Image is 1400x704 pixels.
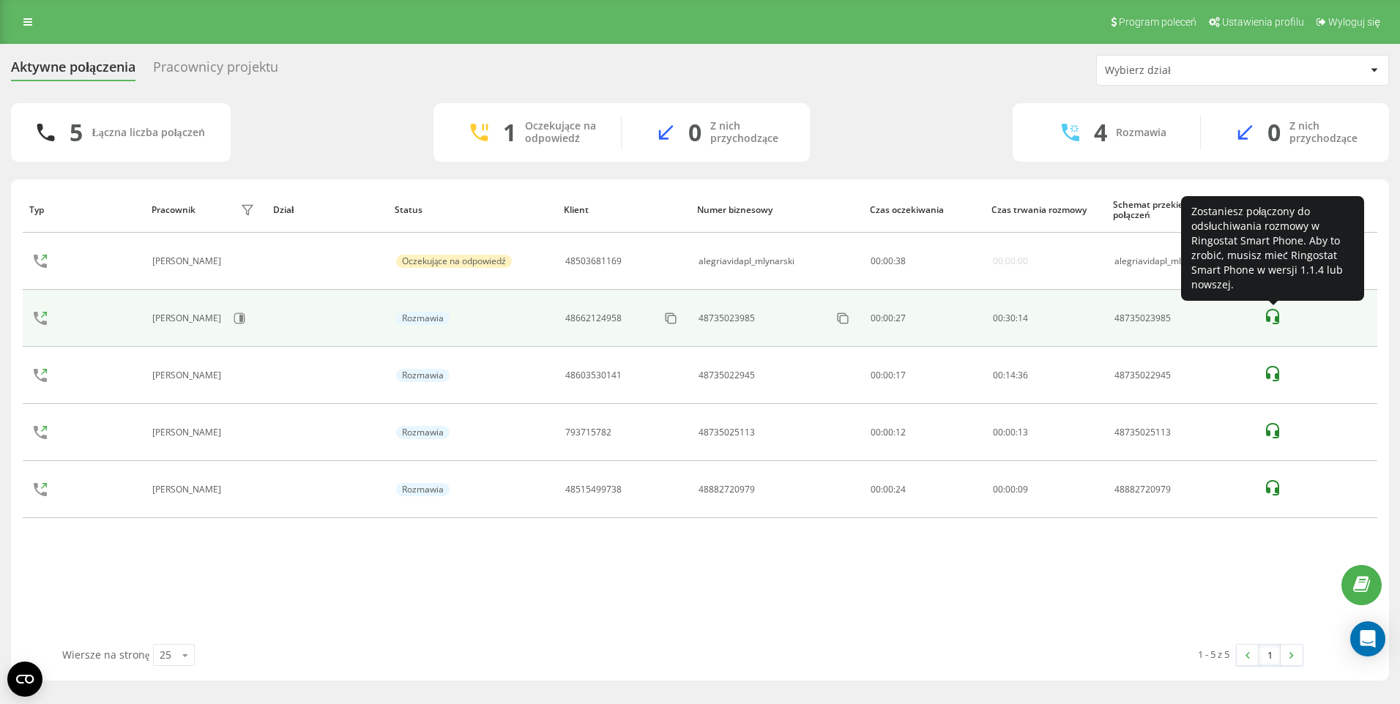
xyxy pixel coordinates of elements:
div: 1 [503,119,516,146]
div: 48735022945 [1114,370,1248,381]
span: 00 [993,426,1003,438]
div: alegriavidapl_mlynarski [1114,256,1248,266]
span: 00 [993,369,1003,381]
div: 48882720979 [699,484,755,495]
div: 0 [688,119,701,146]
span: Wiersze na stronę [62,648,149,662]
div: [PERSON_NAME] [152,484,225,495]
div: Status [395,205,550,215]
div: [PERSON_NAME] [152,427,225,438]
div: : : [993,370,1028,381]
div: Wybierz dział [1105,64,1280,77]
div: 00:00:27 [871,313,976,323]
div: Rozmawia [396,426,450,439]
span: 00 [871,255,881,267]
div: : : [993,313,1028,323]
div: 48735023985 [1114,313,1248,323]
div: 25 [160,648,171,662]
div: Pracownik [152,205,196,215]
div: 0 [1267,119,1281,146]
span: 09 [1018,483,1028,495]
div: alegriavidapl_mlynarski [699,256,794,266]
div: [PERSON_NAME] [152,256,225,266]
div: Oczekujące na odpowiedź [396,255,512,268]
span: 00 [883,255,893,267]
div: 48735022945 [699,370,755,381]
div: 48735023985 [699,313,755,323]
div: : : [993,484,1028,495]
span: 00 [1005,426,1016,438]
div: Oczekujące na odpowiedź [525,120,599,145]
div: 48735025113 [699,427,755,438]
div: Typ [29,205,137,215]
a: 1 [1259,645,1281,665]
div: 00:00:17 [871,370,976,381]
span: Ustawienia profilu [1222,16,1304,28]
div: Schemat przekierowania połączeń [1113,200,1248,221]
span: 36 [1018,369,1028,381]
div: Czas trwania rozmowy [991,205,1099,215]
span: Wyloguj się [1328,16,1380,28]
div: : : [871,256,906,266]
div: 793715782 [565,427,611,438]
div: Numer biznesowy [697,205,856,215]
div: [PERSON_NAME] [152,370,225,381]
div: : : [993,427,1028,438]
div: 48662124958 [565,313,622,323]
div: [PERSON_NAME] [152,313,225,323]
div: 00:00:24 [871,484,976,495]
div: 48515499738 [565,484,622,495]
div: Open Intercom Messenger [1350,621,1385,656]
div: Pracownicy projektu [153,59,278,82]
div: Z nich przychodzące [710,120,788,145]
div: 00:00:00 [993,256,1028,266]
div: Rozmawia [396,312,450,325]
div: Rozmawia [1116,127,1166,139]
span: 14 [1005,369,1016,381]
div: Łączna liczba połączeń [92,127,204,139]
span: 00 [993,483,1003,495]
div: Zostaniesz połączony do odsłuchiwania rozmowy w Ringostat Smart Phone. Aby to zrobić, musisz mieć... [1181,196,1364,301]
div: 48503681169 [565,256,622,266]
button: Open CMP widget [7,662,42,697]
div: 5 [70,119,83,146]
div: 00:00:12 [871,427,976,438]
div: 48603530141 [565,370,622,381]
div: Rozmawia [396,483,450,496]
span: 38 [896,255,906,267]
span: 00 [993,312,1003,324]
div: Z nich przychodzące [1289,120,1367,145]
span: Program poleceń [1119,16,1196,28]
div: 1 - 5 z 5 [1198,647,1229,662]
div: 48882720979 [1114,484,1248,495]
span: 13 [1018,426,1028,438]
div: 4 [1094,119,1107,146]
span: 14 [1018,312,1028,324]
span: 30 [1005,312,1016,324]
div: Rozmawia [396,369,450,382]
div: Czas oczekiwania [870,205,978,215]
span: 00 [1005,483,1016,495]
div: 48735025113 [1114,427,1248,438]
div: Klient [564,205,683,215]
div: Dział [273,205,381,215]
div: Aktywne połączenia [11,59,135,82]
